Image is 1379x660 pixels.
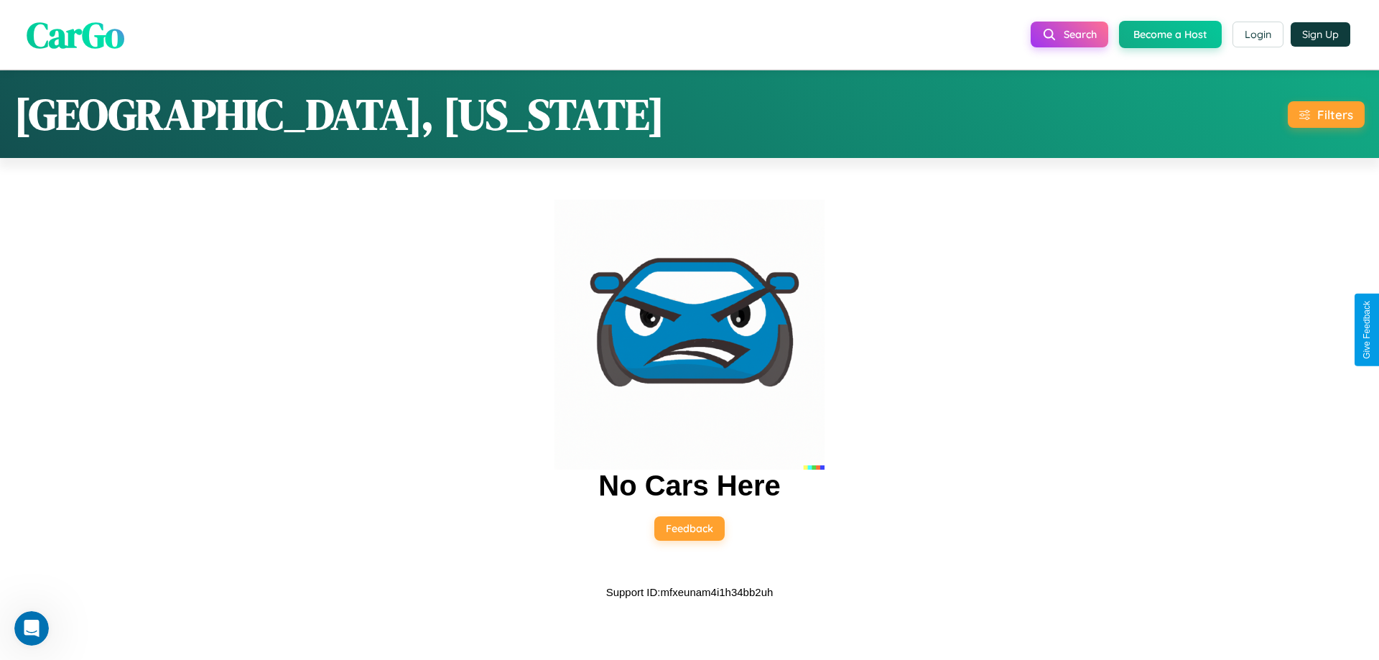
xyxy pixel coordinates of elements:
div: Filters [1317,107,1353,122]
img: car [554,200,825,470]
h2: No Cars Here [598,470,780,502]
h1: [GEOGRAPHIC_DATA], [US_STATE] [14,85,664,144]
span: CarGo [27,9,124,59]
button: Feedback [654,516,725,541]
iframe: Intercom live chat [14,611,49,646]
button: Sign Up [1291,22,1350,47]
button: Login [1232,22,1283,47]
p: Support ID: mfxeunam4i1h34bb2uh [606,582,774,602]
button: Become a Host [1119,21,1222,48]
button: Search [1031,22,1108,47]
span: Search [1064,28,1097,41]
div: Give Feedback [1362,301,1372,359]
button: Filters [1288,101,1365,128]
